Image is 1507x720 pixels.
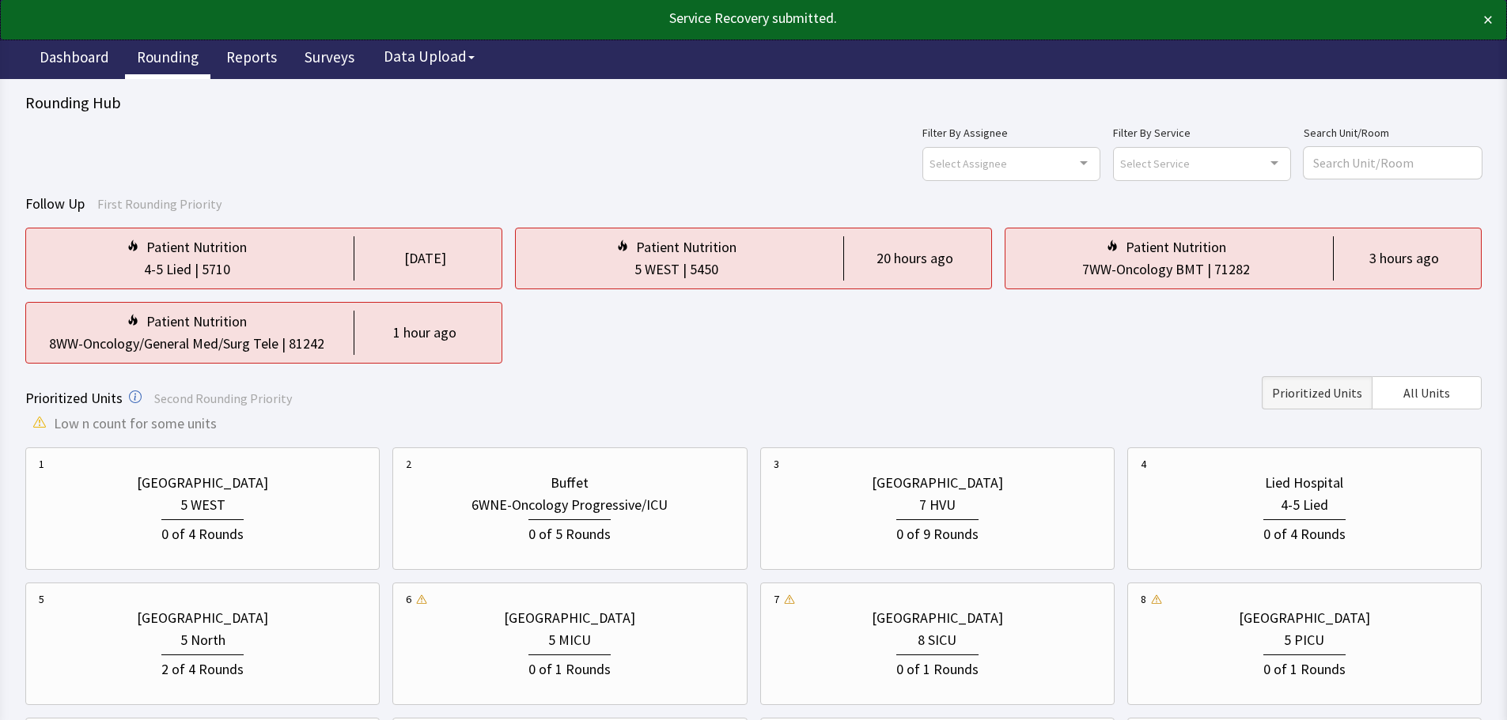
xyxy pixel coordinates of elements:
[14,7,1345,29] div: Service Recovery submitted.
[551,472,589,494] div: Buffet
[406,591,411,607] div: 6
[877,247,953,270] div: 20 hours ago
[919,494,956,516] div: 7 HVU
[49,333,278,355] div: 8WW-Oncology/General Med/Surg Tele
[896,654,979,680] div: 0 of 1 Rounds
[146,311,247,333] div: Patient Nutrition
[1120,154,1190,172] span: Select Service
[1369,247,1439,270] div: 3 hours ago
[636,236,736,258] div: Patient Nutrition
[634,258,680,281] div: 5 WEST
[1403,383,1450,402] span: All Units
[528,654,611,680] div: 0 of 1 Rounds
[137,607,268,629] div: [GEOGRAPHIC_DATA]
[774,591,779,607] div: 7
[930,154,1007,172] span: Select Assignee
[1214,258,1250,281] div: 71282
[25,92,1482,114] div: Rounding Hub
[918,629,956,651] div: 8 SICU
[1263,654,1346,680] div: 0 of 1 Rounds
[39,456,44,472] div: 1
[1126,236,1226,258] div: Patient Nutrition
[191,258,202,281] div: |
[144,258,191,281] div: 4-5 Lied
[1141,456,1146,472] div: 4
[1263,519,1346,545] div: 0 of 4 Rounds
[1304,147,1482,179] input: Search Unit/Room
[125,40,210,79] a: Rounding
[1281,494,1328,516] div: 4-5 Lied
[180,494,225,516] div: 5 WEST
[54,413,217,435] span: Low n count for some units
[1113,123,1291,142] label: Filter By Service
[25,389,123,407] span: Prioritized Units
[548,629,591,651] div: 5 MICU
[97,196,222,212] span: First Rounding Priority
[1262,376,1372,409] button: Prioritized Units
[1141,591,1146,607] div: 8
[1239,607,1370,629] div: [GEOGRAPHIC_DATA]
[202,258,230,281] div: 5710
[137,472,268,494] div: [GEOGRAPHIC_DATA]
[374,42,484,71] button: Data Upload
[504,607,635,629] div: [GEOGRAPHIC_DATA]
[471,494,668,516] div: 6WNE-Oncology Progressive/ICU
[154,390,292,406] span: Second Rounding Priority
[393,322,456,344] div: 1 hour ago
[1483,7,1493,32] button: ×
[872,472,1003,494] div: [GEOGRAPHIC_DATA]
[180,629,225,651] div: 5 North
[690,258,718,281] div: 5450
[1284,629,1324,651] div: 5 PICU
[1265,472,1343,494] div: Lied Hospital
[1372,376,1482,409] button: All Units
[872,607,1003,629] div: [GEOGRAPHIC_DATA]
[28,40,121,79] a: Dashboard
[680,258,690,281] div: |
[404,247,446,270] div: [DATE]
[214,40,289,79] a: Reports
[25,193,1482,215] div: Follow Up
[1082,258,1204,281] div: 7WW-Oncology BMT
[161,519,244,545] div: 0 of 4 Rounds
[278,333,289,355] div: |
[896,519,979,545] div: 0 of 9 Rounds
[293,40,366,79] a: Surveys
[146,236,247,258] div: Patient Nutrition
[528,519,611,545] div: 0 of 5 Rounds
[1304,123,1482,142] label: Search Unit/Room
[289,333,324,355] div: 81242
[922,123,1100,142] label: Filter By Assignee
[161,654,244,680] div: 2 of 4 Rounds
[39,591,44,607] div: 5
[774,456,779,472] div: 3
[1272,383,1362,402] span: Prioritized Units
[406,456,411,472] div: 2
[1204,258,1214,281] div: |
